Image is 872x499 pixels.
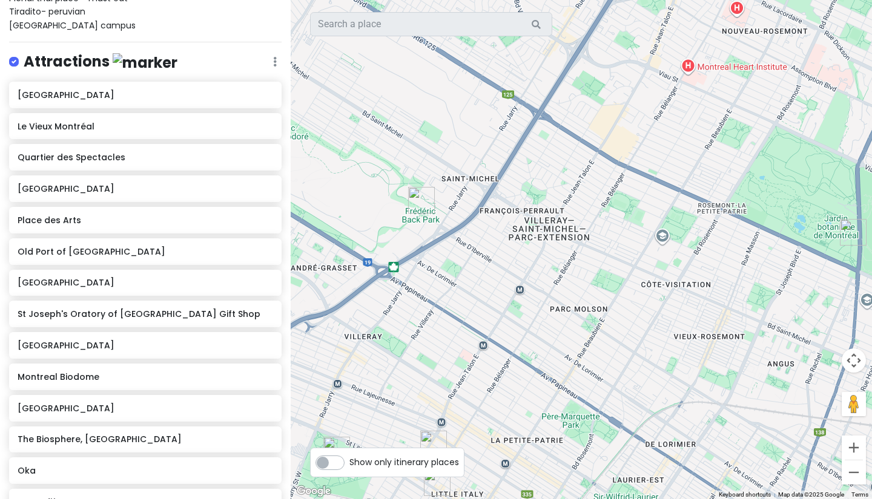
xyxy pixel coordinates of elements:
[18,246,272,257] h6: Old Port of [GEOGRAPHIC_DATA]
[18,340,272,351] h6: [GEOGRAPHIC_DATA]
[842,460,866,484] button: Zoom out
[842,392,866,416] button: Drag Pegman onto the map to open Street View
[18,403,272,414] h6: [GEOGRAPHIC_DATA]
[18,371,272,382] h6: Montreal Biodome
[18,277,272,288] h6: [GEOGRAPHIC_DATA]
[349,455,459,469] span: Show only itinerary places
[18,308,272,319] h6: St Joseph's Oratory of [GEOGRAPHIC_DATA] Gift Shop
[18,121,272,132] h6: Le Vieux Montréal
[294,483,334,499] a: Open this area in Google Maps (opens a new window)
[415,426,452,462] div: Jean Talon Market
[18,152,272,163] h6: Quartier des Spectacles
[18,183,272,194] h6: [GEOGRAPHIC_DATA]
[18,90,272,100] h6: [GEOGRAPHIC_DATA]
[113,53,177,72] img: marker
[403,182,440,218] div: Frédéric Back Park
[835,214,871,250] div: Jardin botanique de Montréal
[319,432,355,468] div: Parc Jarry
[18,465,272,476] h6: Oka
[310,12,552,36] input: Search a place
[842,435,866,460] button: Zoom in
[294,483,334,499] img: Google
[719,491,771,499] button: Keyboard shortcuts
[778,491,844,498] span: Map data ©2025 Google
[18,215,272,226] h6: Place des Arts
[851,491,868,498] a: Terms (opens in new tab)
[842,348,866,373] button: Map camera controls
[24,52,177,72] h4: Attractions
[18,434,272,445] h6: The Biosphere, [GEOGRAPHIC_DATA]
